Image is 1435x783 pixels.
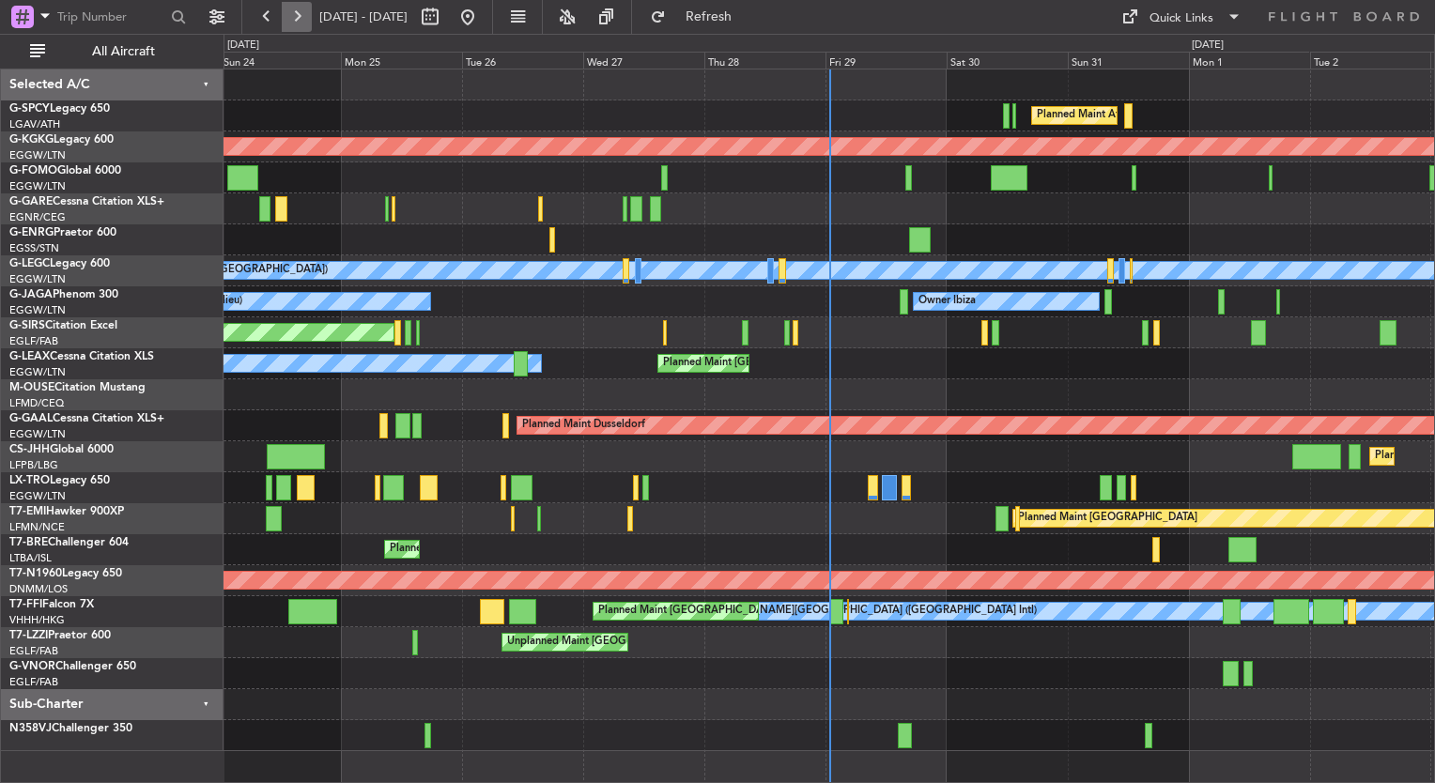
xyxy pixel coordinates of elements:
[1310,52,1431,69] div: Tue 2
[522,411,645,439] div: Planned Maint Dusseldorf
[663,349,959,377] div: Planned Maint [GEOGRAPHIC_DATA] ([GEOGRAPHIC_DATA])
[9,320,117,331] a: G-SIRSCitation Excel
[9,520,65,534] a: LFMN/NCE
[704,52,826,69] div: Thu 28
[9,661,55,672] span: G-VNOR
[9,351,50,362] span: G-LEAX
[918,287,976,315] div: Owner Ibiza
[9,413,53,424] span: G-GAAL
[9,427,66,441] a: EGGW/LTN
[9,227,54,238] span: G-ENRG
[462,52,583,69] div: Tue 26
[947,52,1068,69] div: Sat 30
[227,38,259,54] div: [DATE]
[9,165,121,177] a: G-FOMOGlobal 6000
[826,52,947,69] div: Fri 29
[9,630,48,641] span: T7-LZZI
[9,599,94,610] a: T7-FFIFalcon 7X
[9,568,62,579] span: T7-N1960
[1189,52,1310,69] div: Mon 1
[9,537,48,548] span: T7-BRE
[9,458,58,472] a: LFPB/LBG
[9,444,114,455] a: CS-JHHGlobal 6000
[9,196,164,207] a: G-GARECessna Citation XLS+
[9,103,50,115] span: G-SPCY
[9,613,65,627] a: VHHH/HKG
[57,3,165,31] input: Trip Number
[9,475,110,486] a: LX-TROLegacy 650
[9,148,66,162] a: EGGW/LTN
[9,134,54,146] span: G-KGKG
[9,475,50,486] span: LX-TRO
[9,661,136,672] a: G-VNORChallenger 650
[1192,38,1224,54] div: [DATE]
[9,551,52,565] a: LTBA/ISL
[21,37,204,67] button: All Aircraft
[1112,2,1251,32] button: Quick Links
[9,396,64,410] a: LFMD/CEQ
[9,179,66,193] a: EGGW/LTN
[9,489,66,503] a: EGGW/LTN
[9,506,46,517] span: T7-EMI
[49,45,198,58] span: All Aircraft
[9,258,110,269] a: G-LEGCLegacy 600
[1068,52,1189,69] div: Sun 31
[9,644,58,658] a: EGLF/FAB
[9,165,57,177] span: G-FOMO
[9,723,132,734] a: N358VJChallenger 350
[1150,9,1213,28] div: Quick Links
[9,303,66,317] a: EGGW/LTN
[1037,101,1253,130] div: Planned Maint Athens ([PERSON_NAME] Intl)
[670,10,748,23] span: Refresh
[9,630,111,641] a: T7-LZZIPraetor 600
[341,52,462,69] div: Mon 25
[9,117,60,131] a: LGAV/ATH
[9,506,124,517] a: T7-EMIHawker 900XP
[641,2,754,32] button: Refresh
[9,365,66,379] a: EGGW/LTN
[9,444,50,455] span: CS-JHH
[9,723,52,734] span: N358VJ
[9,382,146,393] a: M-OUSECitation Mustang
[9,675,58,689] a: EGLF/FAB
[1018,504,1197,532] div: Planned Maint [GEOGRAPHIC_DATA]
[9,241,59,255] a: EGSS/STN
[9,210,66,224] a: EGNR/CEG
[9,382,54,393] span: M-OUSE
[9,351,154,362] a: G-LEAXCessna Citation XLS
[507,628,816,656] div: Unplanned Maint [GEOGRAPHIC_DATA] ([GEOGRAPHIC_DATA])
[9,413,164,424] a: G-GAALCessna Citation XLS+
[220,52,341,69] div: Sun 24
[9,227,116,238] a: G-ENRGPraetor 600
[9,103,110,115] a: G-SPCYLegacy 650
[390,535,616,563] div: Planned Maint Warsaw ([GEOGRAPHIC_DATA])
[9,599,42,610] span: T7-FFI
[9,568,122,579] a: T7-N1960Legacy 650
[583,52,704,69] div: Wed 27
[709,597,1037,625] div: [PERSON_NAME][GEOGRAPHIC_DATA] ([GEOGRAPHIC_DATA] Intl)
[598,597,912,625] div: Planned Maint [GEOGRAPHIC_DATA] ([GEOGRAPHIC_DATA] Intl)
[9,537,129,548] a: T7-BREChallenger 604
[9,258,50,269] span: G-LEGC
[9,334,58,348] a: EGLF/FAB
[9,272,66,286] a: EGGW/LTN
[319,8,408,25] span: [DATE] - [DATE]
[9,582,68,596] a: DNMM/LOS
[9,289,53,300] span: G-JAGA
[9,289,118,300] a: G-JAGAPhenom 300
[9,134,114,146] a: G-KGKGLegacy 600
[9,196,53,207] span: G-GARE
[9,320,45,331] span: G-SIRS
